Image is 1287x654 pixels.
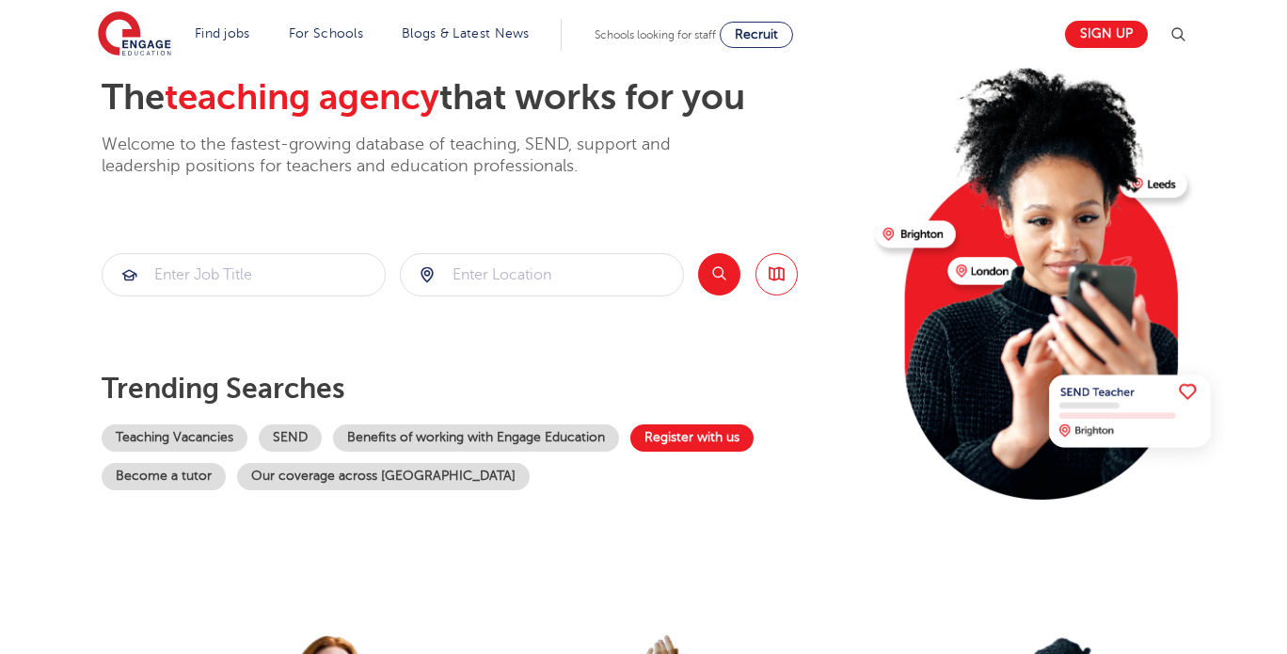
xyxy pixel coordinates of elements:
p: Welcome to the fastest-growing database of teaching, SEND, support and leadership positions for t... [102,134,723,178]
span: teaching agency [165,77,439,118]
a: Register with us [630,424,754,452]
span: Recruit [735,27,778,41]
img: Engage Education [98,11,171,58]
div: Submit [400,253,684,296]
a: SEND [259,424,322,452]
button: Search [698,253,740,295]
a: Our coverage across [GEOGRAPHIC_DATA] [237,463,530,490]
a: Teaching Vacancies [102,424,247,452]
div: Submit [102,253,386,296]
span: Schools looking for staff [595,28,716,41]
a: For Schools [289,26,363,40]
input: Submit [103,254,385,295]
a: Become a tutor [102,463,226,490]
a: Blogs & Latest News [402,26,530,40]
h2: The that works for you [102,76,861,120]
a: Sign up [1065,21,1148,48]
a: Find jobs [195,26,250,40]
p: Trending searches [102,372,861,406]
a: Benefits of working with Engage Education [333,424,619,452]
input: Submit [401,254,683,295]
a: Recruit [720,22,793,48]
